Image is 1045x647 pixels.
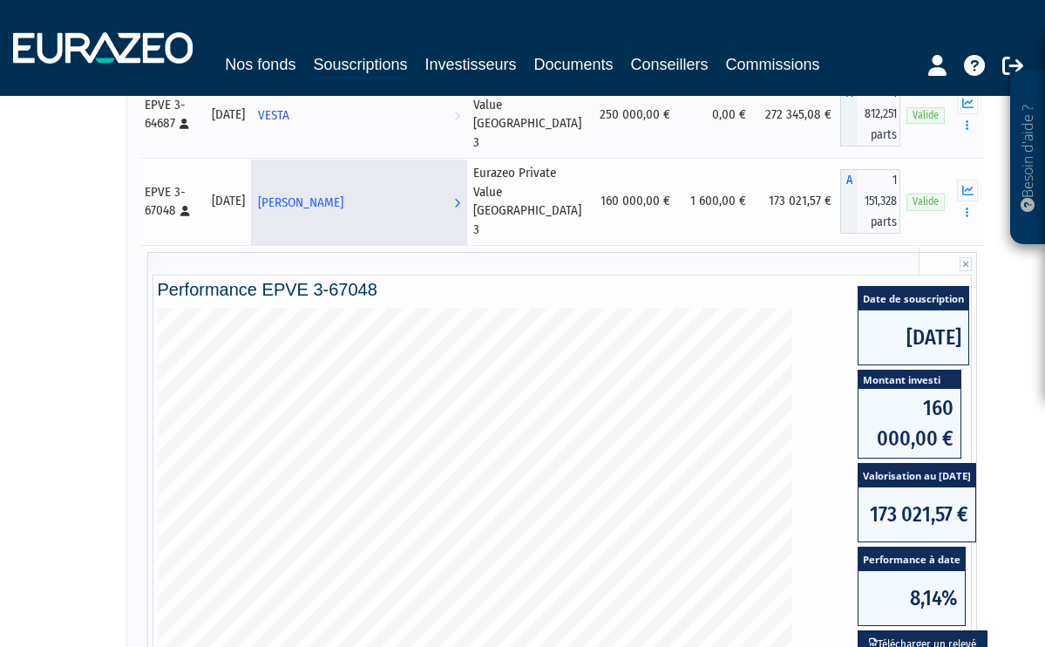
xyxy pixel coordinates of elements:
[473,78,581,153] div: Eurazeo Private Value [GEOGRAPHIC_DATA] 3
[858,371,961,389] span: Montant investi
[145,96,200,133] div: EPVE 3-64687
[473,164,581,239] div: Eurazeo Private Value [GEOGRAPHIC_DATA] 3
[158,280,967,299] h4: Performance EPVE 3-67048
[840,82,858,146] span: A
[755,158,840,245] td: 173 021,57 €
[313,52,407,79] a: Souscriptions
[679,72,755,159] td: 0,00 €
[13,32,193,64] img: 1732889491-logotype_eurazeo_blanc_rvb.png
[858,571,965,625] span: 8,14%
[840,169,900,234] div: A - Eurazeo Private Value Europe 3
[180,206,190,216] i: [Français] Personne physique
[145,183,200,221] div: EPVE 3-67048
[1018,79,1038,236] p: Besoin d'aide ?
[180,119,189,129] i: [Français] Personne physique
[906,194,945,210] span: Valide
[212,106,245,124] div: [DATE]
[840,82,900,146] div: A - Eurazeo Private Value Europe 3
[631,52,709,77] a: Conseillers
[587,158,679,245] td: 160 000,00 €
[858,464,975,487] span: Valorisation au [DATE]
[858,548,965,571] span: Performance à date
[755,72,840,159] td: 272 345,08 €
[858,287,968,310] span: Date de souscription
[906,107,945,124] span: Valide
[258,187,343,219] span: [PERSON_NAME]
[858,310,968,364] span: [DATE]
[858,389,961,458] span: 160 000,00 €
[679,158,755,245] td: 1 600,00 €
[858,169,900,234] span: 1 151,328 parts
[858,82,900,146] span: 1 812,251 parts
[424,52,516,77] a: Investisseurs
[251,97,467,132] a: VESTA
[225,52,295,77] a: Nos fonds
[454,99,460,132] i: Voir l'investisseur
[858,487,975,541] span: 173 021,57 €
[251,184,467,219] a: [PERSON_NAME]
[840,169,858,234] span: A
[454,187,460,219] i: Voir l'investisseur
[726,52,820,77] a: Commissions
[534,52,614,77] a: Documents
[587,72,679,159] td: 250 000,00 €
[258,99,289,132] span: VESTA
[212,192,245,210] div: [DATE]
